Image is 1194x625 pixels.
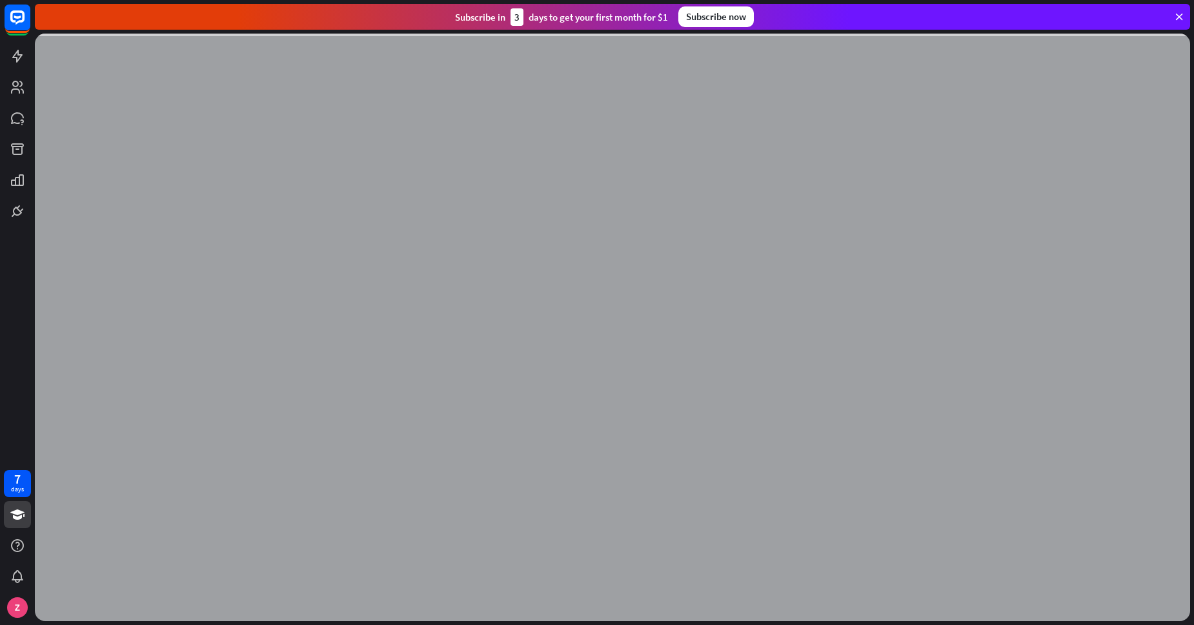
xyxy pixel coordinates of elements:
[511,8,523,26] div: 3
[455,8,668,26] div: Subscribe in days to get your first month for $1
[678,6,754,27] div: Subscribe now
[4,470,31,497] a: 7 days
[11,485,24,494] div: days
[14,473,21,485] div: 7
